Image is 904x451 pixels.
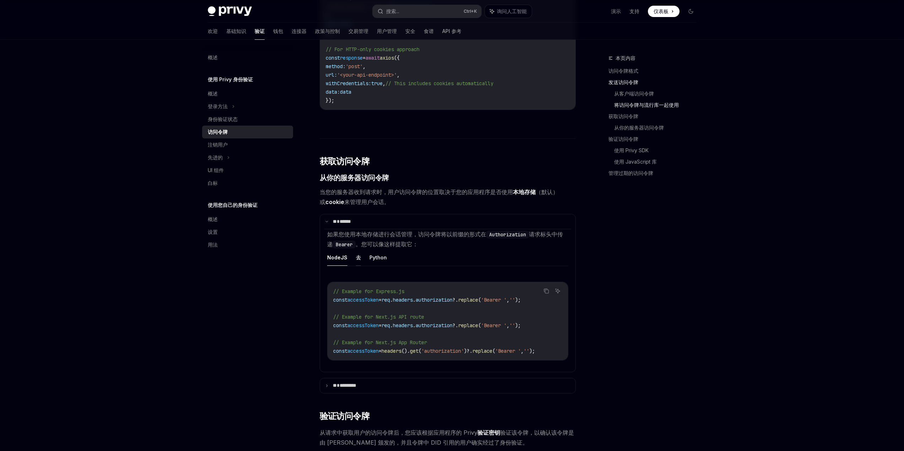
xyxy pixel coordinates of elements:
span: 'Bearer ' [481,297,507,303]
button: 切换暗模式 [685,6,697,17]
font: 身份验证状态 [208,116,238,122]
span: // This includes cookies automatically [385,80,493,87]
a: 获取访问令牌 [608,111,702,122]
font: 使用 Privy 身份验证 [208,76,253,82]
a: 欢迎 [208,23,218,40]
span: accessToken [347,348,379,354]
span: '' [524,348,529,354]
span: , [383,80,385,87]
span: , [521,348,524,354]
font: +K [471,9,477,14]
font: 从请求中获取用户的访问令牌后，您应该根据应用程序的 Privy [320,429,477,436]
font: 白标 [208,180,218,186]
span: ?. [453,297,458,303]
font: 支持 [629,8,639,14]
span: headers [393,322,413,329]
font: 获取访问令牌 [608,113,638,119]
font: 验证访问令牌 [608,136,638,142]
font: NodeJS [327,254,347,260]
span: ( [478,322,481,329]
span: ); [515,322,521,329]
span: const [326,55,340,61]
code: Authorization [486,231,529,238]
a: 用法 [202,238,293,251]
font: 用法 [208,242,218,248]
span: ); [515,297,521,303]
span: req [381,297,390,303]
a: 钱包 [273,23,283,40]
font: 使用 Privy SDK [614,147,649,153]
span: '' [509,322,515,329]
span: replace [472,348,492,354]
span: , [397,72,400,78]
font: 基础知识 [226,28,246,34]
span: , [507,322,509,329]
span: url: [326,72,337,78]
button: NodeJS [327,249,347,266]
a: 食谱 [424,23,434,40]
button: 询问人工智能 [485,5,532,18]
a: 访问令牌格式 [608,65,702,77]
a: 从你的服务器访问令牌 [614,122,702,133]
span: data: [326,89,340,95]
a: 概述 [202,51,293,64]
span: ( [492,348,495,354]
a: 连接器 [292,23,307,40]
font: 从你的服务器访问令牌 [320,174,389,182]
span: '<your-api-endpoint>' [337,72,397,78]
span: = [379,322,381,329]
font: 演示 [611,8,621,14]
a: 白标 [202,177,293,189]
span: 'Bearer ' [481,322,507,329]
font: 去 [356,254,361,260]
font: 钱包 [273,28,283,34]
span: , [363,63,366,70]
font: 访问令牌 [208,129,228,135]
font: 本页内容 [616,55,635,61]
font: UI 组件 [208,167,224,173]
a: 政策与控制 [315,23,340,40]
font: （默认）或 [320,188,558,205]
font: 政策与控制 [315,28,340,34]
span: const [333,297,347,303]
font: 验证 [255,28,265,34]
span: true [371,80,383,87]
font: 从客户端访问令牌 [614,90,654,97]
span: // For HTTP-only cookies approach [326,46,419,53]
font: 登录方法 [208,103,228,109]
font: 仪表板 [654,8,668,14]
span: = [379,348,381,354]
a: 仪表板 [648,6,680,17]
a: 验证 [255,23,265,40]
span: // Example for Express.js [333,288,404,295]
a: 基础知识 [226,23,246,40]
span: await [366,55,380,61]
font: 设置 [208,229,218,235]
font: 验证密钥 [477,429,500,436]
span: . [413,322,416,329]
span: req [381,322,390,329]
span: withCredentials: [326,80,371,87]
a: 设置 [202,226,293,238]
font: 概述 [208,54,218,60]
span: ( [418,348,421,354]
font: 验证访问令牌 [320,411,369,421]
span: axios [380,55,394,61]
span: . [390,322,393,329]
span: = [379,297,381,303]
a: 使用 JavaScript 库 [614,156,702,167]
span: . [390,297,393,303]
a: 管理过期的访问令牌 [608,167,702,179]
a: 发送访问令牌 [608,77,702,88]
a: 用户管理 [377,23,397,40]
a: 验证访问令牌 [608,133,702,145]
span: data [340,89,351,95]
span: 'authorization' [421,348,464,354]
span: '' [509,297,515,303]
span: )?. [464,348,472,354]
a: UI 组件 [202,164,293,177]
span: (). [401,348,410,354]
span: . [413,297,416,303]
font: 获取访问令牌 [320,156,369,166]
a: 概述 [202,213,293,226]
